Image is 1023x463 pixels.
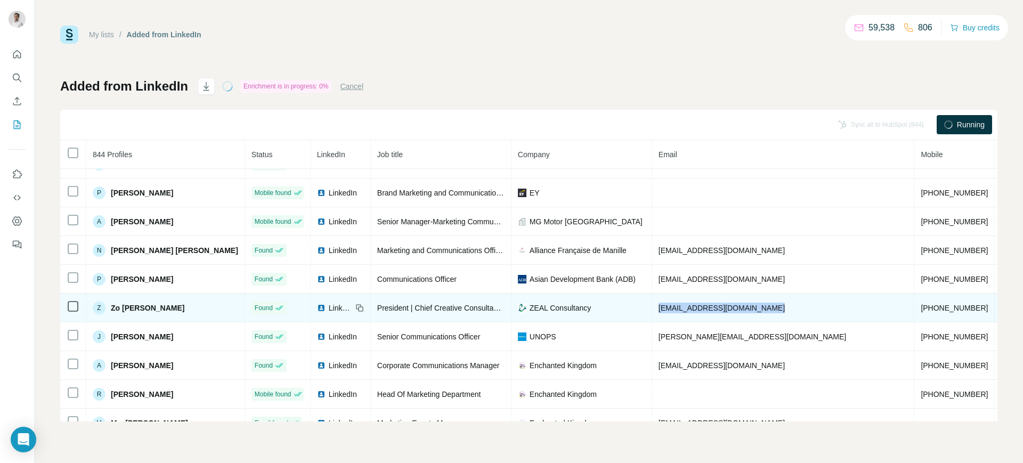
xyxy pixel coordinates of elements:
[11,427,36,452] div: Open Intercom Messenger
[377,332,480,341] span: Senior Communications Officer
[255,188,291,198] span: Mobile found
[255,246,273,255] span: Found
[530,245,627,256] span: Alliance Française de Manille
[9,188,26,207] button: Use Surfe API
[111,188,173,198] span: [PERSON_NAME]
[60,26,78,44] img: Surfe Logo
[9,92,26,111] button: Enrich CSV
[111,360,173,371] span: [PERSON_NAME]
[9,115,26,134] button: My lists
[119,29,121,40] li: /
[530,188,540,198] span: EY
[255,274,273,284] span: Found
[317,419,326,427] img: LinkedIn logo
[317,332,326,341] img: LinkedIn logo
[518,189,526,197] img: company-logo
[111,418,188,428] span: Ma. [PERSON_NAME]
[377,217,523,226] span: Senior Manager-Marketing Communications
[317,390,326,399] img: LinkedIn logo
[317,217,326,226] img: LinkedIn logo
[93,273,105,286] div: P
[950,20,1000,35] button: Buy credits
[93,330,105,343] div: J
[317,246,326,255] img: LinkedIn logo
[921,304,988,312] span: [PHONE_NUMBER]
[9,165,26,184] button: Use Surfe on LinkedIn
[329,389,357,400] span: LinkedIn
[377,246,506,255] span: Marketing and Communications Officer
[317,304,326,312] img: LinkedIn logo
[111,216,173,227] span: [PERSON_NAME]
[317,189,326,197] img: LinkedIn logo
[518,361,526,370] img: company-logo
[111,389,173,400] span: [PERSON_NAME]
[255,361,273,370] span: Found
[377,189,611,197] span: Brand Marketing and Communications (BMC) Lead - Assistant Director
[377,275,457,283] span: Communications Officer
[89,30,114,39] a: My lists
[255,303,273,313] span: Found
[255,389,291,399] span: Mobile found
[377,304,648,312] span: President | Chief Creative Consultant and Multi-Channel Communications Director
[377,390,481,399] span: Head Of Marketing Department
[659,361,785,370] span: [EMAIL_ADDRESS][DOMAIN_NAME]
[93,215,105,228] div: A
[377,150,403,159] span: Job title
[530,360,597,371] span: Enchanted Kingdom
[659,275,785,283] span: [EMAIL_ADDRESS][DOMAIN_NAME]
[659,304,785,312] span: [EMAIL_ADDRESS][DOMAIN_NAME]
[957,119,985,130] span: Running
[127,29,201,40] div: Added from LinkedIn
[9,212,26,231] button: Dashboard
[918,21,932,34] p: 806
[111,274,173,285] span: [PERSON_NAME]
[111,245,238,256] span: [PERSON_NAME] [PERSON_NAME]
[329,245,357,256] span: LinkedIn
[530,303,591,313] span: ZEAL Consultancy
[93,417,105,429] div: M
[518,304,526,312] img: company-logo
[377,361,500,370] span: Corporate Communications Manager
[317,361,326,370] img: LinkedIn logo
[329,216,357,227] span: LinkedIn
[329,331,357,342] span: LinkedIn
[518,246,526,255] img: company-logo
[377,419,466,427] span: Marketing Events Manager
[9,45,26,64] button: Quick start
[9,235,26,254] button: Feedback
[60,78,188,95] h1: Added from LinkedIn
[93,186,105,199] div: P
[93,244,105,257] div: N
[921,217,988,226] span: [PHONE_NUMBER]
[518,419,526,427] img: company-logo
[518,150,550,159] span: Company
[9,11,26,28] img: Avatar
[9,68,26,87] button: Search
[251,150,273,159] span: Status
[518,275,526,283] img: company-logo
[111,331,173,342] span: [PERSON_NAME]
[518,332,526,341] img: company-logo
[317,150,345,159] span: LinkedIn
[329,303,352,313] span: LinkedIn
[530,216,643,227] span: MG Motor [GEOGRAPHIC_DATA]
[93,359,105,372] div: A
[921,332,988,341] span: [PHONE_NUMBER]
[93,150,132,159] span: 844 Profiles
[93,388,105,401] div: R
[659,246,785,255] span: [EMAIL_ADDRESS][DOMAIN_NAME]
[329,188,357,198] span: LinkedIn
[111,303,184,313] span: Zo [PERSON_NAME]
[255,217,291,226] span: Mobile found
[93,302,105,314] div: Z
[240,80,331,93] div: Enrichment is in progress: 0%
[317,275,326,283] img: LinkedIn logo
[329,360,357,371] span: LinkedIn
[530,389,597,400] span: Enchanted Kingdom
[659,150,677,159] span: Email
[921,361,988,370] span: [PHONE_NUMBER]
[255,332,273,342] span: Found
[659,332,846,341] span: [PERSON_NAME][EMAIL_ADDRESS][DOMAIN_NAME]
[530,274,636,285] span: Asian Development Bank (ADB)
[329,274,357,285] span: LinkedIn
